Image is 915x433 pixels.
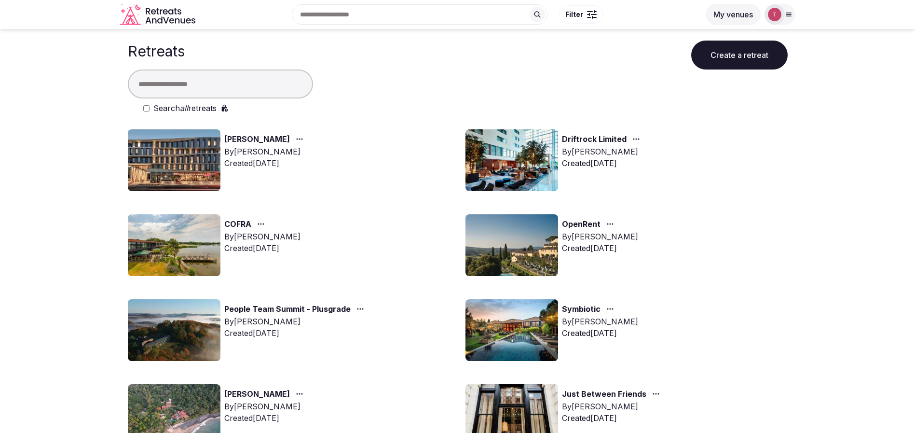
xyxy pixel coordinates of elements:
[562,327,638,339] div: Created [DATE]
[562,388,646,401] a: Just Between Friends
[691,41,788,70] button: Create a retreat
[224,157,307,169] div: Created [DATE]
[120,4,197,26] svg: Retreats and Venues company logo
[706,4,761,25] button: My venues
[465,129,558,191] img: Top retreat image for the retreat: Driftrock Limited
[224,231,300,242] div: By [PERSON_NAME]
[562,242,638,254] div: Created [DATE]
[562,316,638,327] div: By [PERSON_NAME]
[224,146,307,157] div: By [PERSON_NAME]
[224,327,368,339] div: Created [DATE]
[224,303,351,316] a: People Team Summit - Plusgrade
[120,4,197,26] a: Visit the homepage
[559,5,603,24] button: Filter
[562,157,644,169] div: Created [DATE]
[180,103,188,113] em: all
[562,146,644,157] div: By [PERSON_NAME]
[224,242,300,254] div: Created [DATE]
[706,10,761,19] a: My venues
[224,401,307,412] div: By [PERSON_NAME]
[465,299,558,361] img: Top retreat image for the retreat: Symbiotic
[562,133,627,146] a: Driftrock Limited
[224,218,251,231] a: COFRA
[565,10,583,19] span: Filter
[465,214,558,276] img: Top retreat image for the retreat: OpenRent
[562,218,601,231] a: OpenRent
[562,401,664,412] div: By [PERSON_NAME]
[562,231,638,242] div: By [PERSON_NAME]
[128,42,185,60] h1: Retreats
[128,299,220,361] img: Top retreat image for the retreat: People Team Summit - Plusgrade
[562,412,664,424] div: Created [DATE]
[224,316,368,327] div: By [PERSON_NAME]
[224,388,290,401] a: [PERSON_NAME]
[224,133,290,146] a: [PERSON_NAME]
[128,214,220,276] img: Top retreat image for the retreat: COFRA
[153,102,217,114] label: Search retreats
[224,412,307,424] div: Created [DATE]
[768,8,781,21] img: Thiago Martins
[128,129,220,191] img: Top retreat image for the retreat: Marit Lloyd
[562,303,601,316] a: Symbiotic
